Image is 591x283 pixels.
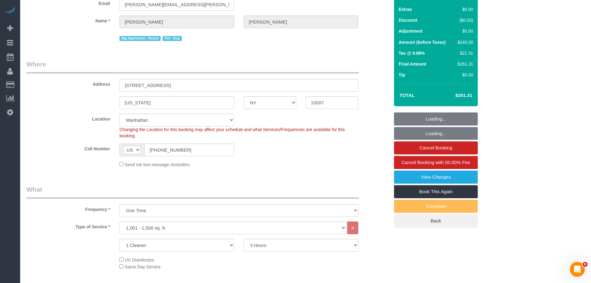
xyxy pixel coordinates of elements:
label: Name * [22,16,115,24]
label: Frequency * [22,204,115,212]
h4: $261.31 [437,93,472,98]
span: Changing the Location for this booking may affect your schedule and what Services/Frequencies are... [119,127,345,138]
label: Location [22,114,115,122]
label: Extras [399,6,412,12]
label: Adjustment [399,28,423,34]
label: Discount [399,17,417,23]
legend: What [26,185,359,199]
span: UV Disinfection [125,258,154,262]
input: Last Name [244,16,358,28]
a: Book This Again [394,185,478,198]
a: Back [394,214,478,227]
input: Zip Code [306,96,358,109]
span: Pet - Dog [163,36,181,41]
label: Type of Service * [22,221,115,230]
span: Send me text message reminders [125,162,190,167]
a: View Changes [394,171,478,184]
strong: Total [400,93,415,98]
div: $240.00 [455,39,473,45]
div: $261.31 [455,61,473,67]
label: Amount (before Taxes) [399,39,445,45]
legend: Where [26,60,359,74]
span: 6 [583,262,588,267]
label: Final Amount [399,61,426,67]
a: Cancel Booking [394,141,478,154]
input: Cell Number [144,144,234,156]
div: $0.00 [455,72,473,78]
input: First Name [119,16,234,28]
div: $21.31 [455,50,473,56]
span: Cancel Booking with 50.00% Fee [402,160,470,165]
div: ($0.00) [455,17,473,23]
span: Same Day Service [125,264,161,269]
img: Automaid Logo [4,6,16,15]
iframe: Intercom live chat [570,262,585,277]
label: Tax @ 8.88% [399,50,425,56]
div: $0.00 [455,28,473,34]
span: Big Apartment - Hourly [119,36,161,41]
label: Tip [399,72,405,78]
label: Cell Number [22,144,115,152]
a: Cancel Booking with 50.00% Fee [394,156,478,169]
input: City [119,96,234,109]
label: Address [22,79,115,87]
div: $0.00 [455,6,473,12]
